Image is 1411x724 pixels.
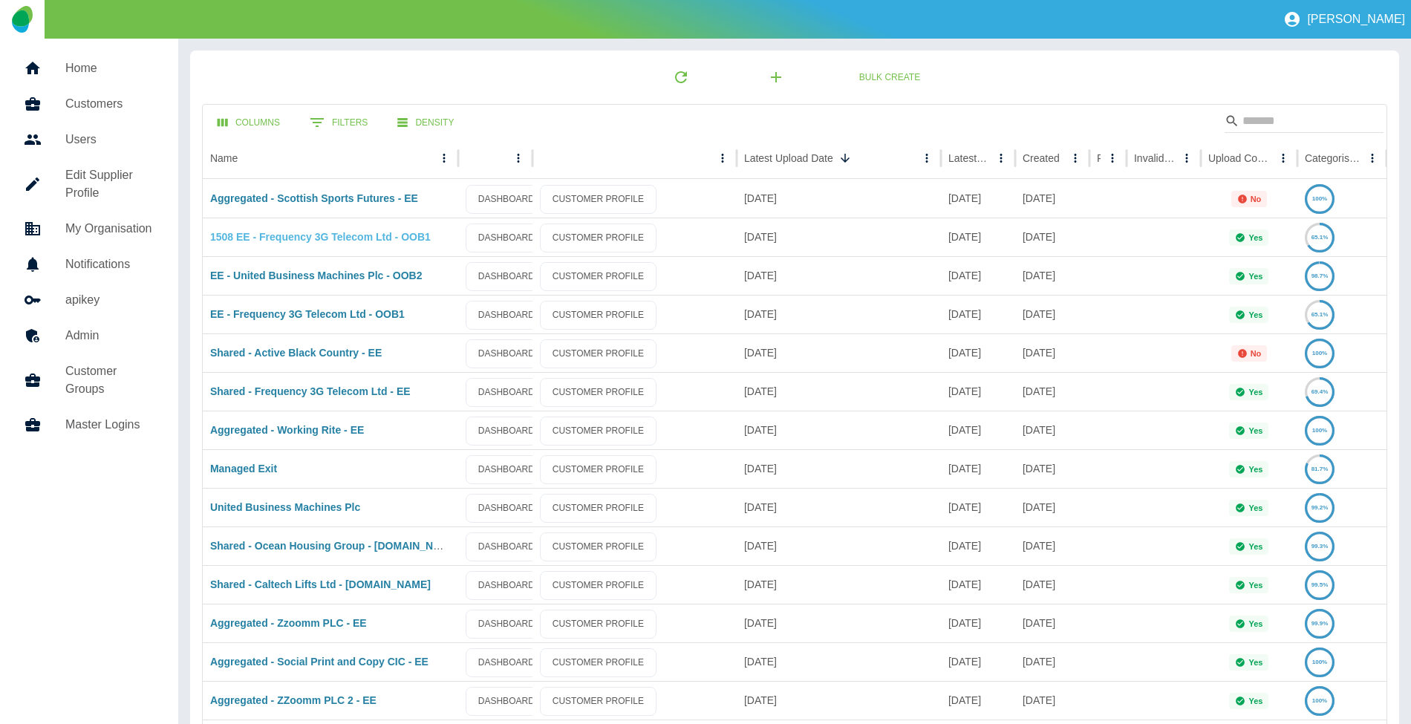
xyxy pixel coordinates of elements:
[1305,385,1335,397] a: 69.4%
[1273,148,1294,169] button: Upload Complete column menu
[1305,152,1361,164] div: Categorised
[1015,642,1089,681] div: 07 Aug 2025
[737,642,941,681] div: 12 Aug 2025
[1305,347,1335,359] a: 100%
[540,224,656,252] a: CUSTOMER PROFILE
[206,109,292,137] button: Select columns
[210,424,364,436] a: Aggregated - Working Rite - EE
[1015,333,1089,372] div: 07 Aug 2025
[298,108,379,137] button: Show filters
[1176,148,1197,169] button: Invalid Creds column menu
[1305,424,1335,436] a: 100%
[1208,152,1271,164] div: Upload Complete
[1312,697,1327,704] text: 100%
[737,295,941,333] div: 22 Aug 2025
[12,282,166,318] a: apikey
[1251,349,1262,358] p: No
[65,255,154,273] h5: Notifications
[1248,310,1262,319] p: Yes
[1248,542,1262,551] p: Yes
[466,455,547,484] a: DASHBOARD
[941,411,1015,449] div: 15 Aug 2025
[65,416,154,434] h5: Master Logins
[1312,195,1327,202] text: 100%
[941,256,1015,295] div: 08 Aug 2025
[1065,148,1086,169] button: Created column menu
[434,148,454,169] button: Name column menu
[540,339,656,368] a: CUSTOMER PROFILE
[1248,388,1262,397] p: Yes
[1305,192,1335,204] a: 100%
[1225,109,1384,136] div: Search
[1311,504,1329,511] text: 99.2%
[210,347,382,359] a: Shared - Active Black Country - EE
[12,157,166,211] a: Edit Supplier Profile
[65,362,154,398] h5: Customer Groups
[466,571,547,600] a: DASHBOARD
[948,152,989,164] div: Latest Usage
[1305,540,1335,552] a: 99.3%
[466,417,547,446] a: DASHBOARD
[1311,466,1329,472] text: 81.7%
[737,372,941,411] div: 21 Aug 2025
[12,247,166,282] a: Notifications
[65,131,154,149] h5: Users
[210,192,418,204] a: Aggregated - Scottish Sports Futures - EE
[210,270,423,281] a: EE - United Business Machines Plc - OOB2
[737,526,941,565] div: 13 Aug 2025
[1248,658,1262,667] p: Yes
[210,694,377,706] a: Aggregated - ZZoomm PLC 2 - EE
[210,578,431,590] a: Shared - Caltech Lifts Ltd - [DOMAIN_NAME]
[1015,565,1089,604] div: 07 Aug 2025
[1097,152,1101,164] div: Ref
[1248,426,1262,435] p: Yes
[466,185,547,214] a: DASHBOARD
[385,109,466,137] button: Density
[1305,463,1335,474] a: 81.7%
[1305,231,1335,243] a: 65.1%
[1311,273,1329,279] text: 98.7%
[737,488,941,526] div: 14 Aug 2025
[1305,501,1335,513] a: 99.2%
[210,540,460,552] a: Shared - Ocean Housing Group - [DOMAIN_NAME]
[1015,372,1089,411] div: 07 Aug 2025
[1015,295,1089,333] div: 22 Aug 2025
[540,417,656,446] a: CUSTOMER PROFILE
[941,449,1015,488] div: 13 Aug 2025
[835,148,856,169] button: Sort
[210,152,238,164] div: Name
[65,59,154,77] h5: Home
[466,301,547,330] a: DASHBOARD
[1311,581,1329,588] text: 99.5%
[1305,617,1335,629] a: 99.9%
[1015,179,1089,218] div: 07 Aug 2025
[737,256,941,295] div: 22 Aug 2025
[12,318,166,353] a: Admin
[737,565,941,604] div: 13 Aug 2025
[1248,581,1262,590] p: Yes
[210,308,405,320] a: EE - Frequency 3G Telecom Ltd - OOB1
[1311,388,1329,395] text: 69.4%
[744,152,833,164] div: Latest Upload Date
[466,610,547,639] a: DASHBOARD
[737,449,941,488] div: 20 Aug 2025
[1102,148,1123,169] button: Ref column menu
[1015,604,1089,642] div: 07 Aug 2025
[1248,272,1262,281] p: Yes
[1277,4,1411,34] button: [PERSON_NAME]
[210,231,431,243] a: 1508 EE - Frequency 3G Telecom Ltd - OOB1
[847,64,932,91] button: Bulk Create
[941,179,1015,218] div: 17 Aug 2025
[12,6,32,33] img: Logo
[210,463,277,474] a: Managed Exit
[466,224,547,252] a: DASHBOARD
[941,642,1015,681] div: 29 Jul 2025
[1312,659,1327,665] text: 100%
[12,122,166,157] a: Users
[65,327,154,345] h5: Admin
[210,501,360,513] a: United Business Machines Plc
[941,526,1015,565] div: 01 Aug 2025
[941,565,1015,604] div: 01 Aug 2025
[12,86,166,122] a: Customers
